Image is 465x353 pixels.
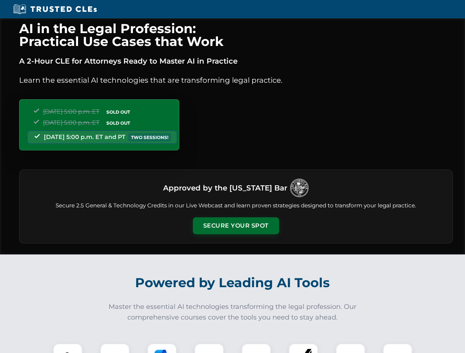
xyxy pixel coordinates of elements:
span: [DATE] 5:00 p.m. ET [43,119,99,126]
p: Secure 2.5 General & Technology Credits in our Live Webcast and learn proven strategies designed ... [28,202,444,210]
span: SOLD OUT [104,119,133,127]
button: Secure Your Spot [193,217,279,234]
span: SOLD OUT [104,108,133,116]
p: Learn the essential AI technologies that are transforming legal practice. [19,74,453,86]
img: Trusted CLEs [11,4,99,15]
h1: AI in the Legal Profession: Practical Use Cases that Work [19,22,453,48]
span: [DATE] 5:00 p.m. ET [43,108,99,115]
h2: Powered by Leading AI Tools [29,270,437,296]
p: Master the essential AI technologies transforming the legal profession. Our comprehensive courses... [104,302,362,323]
p: A 2-Hour CLE for Attorneys Ready to Master AI in Practice [19,55,453,67]
img: Logo [290,179,309,197]
h3: Approved by the [US_STATE] Bar [163,181,287,195]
